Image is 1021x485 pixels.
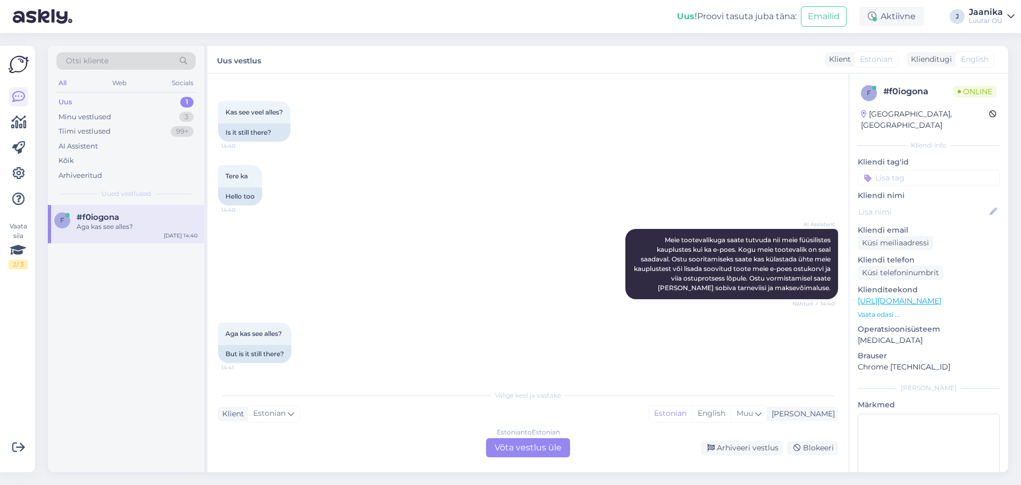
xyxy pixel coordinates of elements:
[858,350,1000,361] p: Brauser
[950,9,965,24] div: J
[787,441,838,455] div: Blokeeri
[858,190,1000,201] p: Kliendi nimi
[858,335,1000,346] p: [MEDICAL_DATA]
[225,330,282,338] span: Aga kas see alles?
[858,284,1000,295] p: Klienditeekond
[164,232,198,240] div: [DATE] 14:40
[677,10,797,23] div: Proovi tasuta juba täna:
[58,126,111,137] div: Tiimi vestlused
[225,172,248,180] span: Tere ka
[221,206,261,214] span: 14:40
[179,112,194,122] div: 3
[497,428,560,437] div: Estonian to Estonian
[218,408,244,420] div: Klient
[860,54,892,65] span: Estonian
[858,399,1000,410] p: Märkmed
[58,141,98,152] div: AI Assistent
[792,300,835,308] span: Nähtud ✓ 14:40
[486,438,570,457] div: Võta vestlus üle
[867,89,871,97] span: f
[859,7,924,26] div: Aktiivne
[858,225,1000,236] p: Kliendi email
[180,97,194,108] div: 1
[701,441,783,455] div: Arhiveeri vestlus
[171,126,194,137] div: 99+
[969,8,1003,17] div: Jaanika
[9,260,28,269] div: 2 / 3
[858,324,1000,335] p: Operatsioonisüsteem
[218,124,290,142] div: Is it still there?
[858,206,987,218] input: Lisa nimi
[858,141,1000,150] div: Kliendi info
[858,254,1000,266] p: Kliendi telefon
[218,187,262,205] div: Hello too
[221,364,261,372] span: 14:41
[825,54,851,65] div: Klient
[969,8,1015,25] a: JaanikaLuutar OÜ
[907,54,952,65] div: Klienditugi
[861,109,989,131] div: [GEOGRAPHIC_DATA], [GEOGRAPHIC_DATA]
[767,408,835,420] div: [PERSON_NAME]
[801,6,847,27] button: Emailid
[858,310,1000,319] p: Vaata edasi ...
[217,52,261,67] label: Uus vestlus
[218,391,838,400] div: Valige keel ja vastake
[58,170,102,181] div: Arhiveeritud
[58,155,74,166] div: Kõik
[77,222,198,232] div: Aga kas see alles?
[110,76,129,90] div: Web
[858,296,941,306] a: [URL][DOMAIN_NAME]
[961,54,989,65] span: English
[77,212,119,222] span: #f0iogona
[9,221,28,269] div: Vaata siia
[969,17,1003,25] div: Luutar OÜ
[858,361,1000,373] p: Chrome [TECHNICAL_ID]
[858,157,1000,168] p: Kliendi tag'id
[649,406,692,422] div: Estonian
[858,383,1000,393] div: [PERSON_NAME]
[858,266,943,280] div: Küsi telefoninumbrit
[221,142,261,150] span: 14:40
[677,11,697,21] b: Uus!
[58,97,72,108] div: Uus
[56,76,69,90] div: All
[795,220,835,228] span: AI Assistent
[953,86,997,97] span: Online
[218,345,291,363] div: But is it still there?
[66,55,108,67] span: Otsi kliente
[692,406,731,422] div: English
[883,85,953,98] div: # f0iogona
[60,216,64,224] span: f
[225,108,283,116] span: Kas see veel alles?
[58,112,111,122] div: Minu vestlused
[858,236,933,250] div: Küsi meiliaadressi
[170,76,196,90] div: Socials
[858,170,1000,186] input: Lisa tag
[102,189,151,199] span: Uued vestlused
[737,408,753,418] span: Muu
[9,54,29,75] img: Askly Logo
[253,408,286,420] span: Estonian
[634,236,832,292] span: Meie tootevalikuga saate tutvuda nii meie füüsilistes kauplustes kui ka e-poes. Kogu meie tooteva...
